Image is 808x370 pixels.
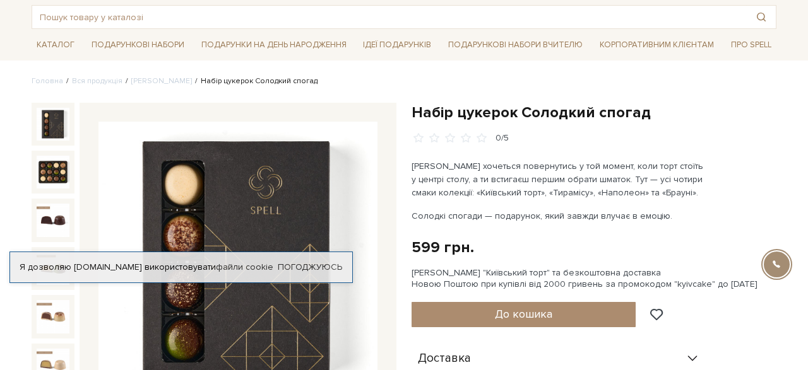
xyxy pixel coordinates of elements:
div: Я дозволяю [DOMAIN_NAME] використовувати [10,262,352,273]
button: До кошика [412,302,636,327]
div: [PERSON_NAME] "Київський торт" та безкоштовна доставка Новою Поштою при купівлі від 2000 гривень ... [412,267,776,290]
div: 0/5 [496,132,509,144]
a: Подарункові набори [86,35,189,55]
img: Набір цукерок Солодкий спогад [37,204,69,236]
button: Пошук товару у каталозі [747,6,776,28]
img: Набір цукерок Солодкий спогад [37,156,69,188]
a: Каталог [32,35,80,55]
a: Головна [32,76,63,86]
p: [PERSON_NAME] хочеться повернутись у той момент, коли торт стоїть у центрі столу, а ти встигаєш п... [412,159,708,199]
a: Подарункові набори Вчителю [443,34,588,55]
h1: Набір цукерок Солодкий спогад [412,103,776,122]
a: Подарунки на День народження [196,35,352,55]
p: Солодкі спогади — подарунок, який завжди влучає в емоцію. [412,209,708,223]
a: Ідеї подарунків [358,35,436,55]
a: Корпоративним клієнтам [595,35,719,55]
input: Пошук товару у каталозі [32,6,747,28]
img: Набір цукерок Солодкий спогад [37,108,69,141]
a: Погоджуюсь [278,262,342,273]
a: Вся продукція [72,76,122,86]
a: [PERSON_NAME] [131,76,192,86]
a: Про Spell [726,35,776,55]
img: Набір цукерок Солодкий спогад [37,300,69,333]
span: До кошика [495,307,552,321]
a: файли cookie [216,262,273,272]
div: 599 грн. [412,238,474,257]
span: Доставка [418,353,471,364]
li: Набір цукерок Солодкий спогад [192,76,318,87]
